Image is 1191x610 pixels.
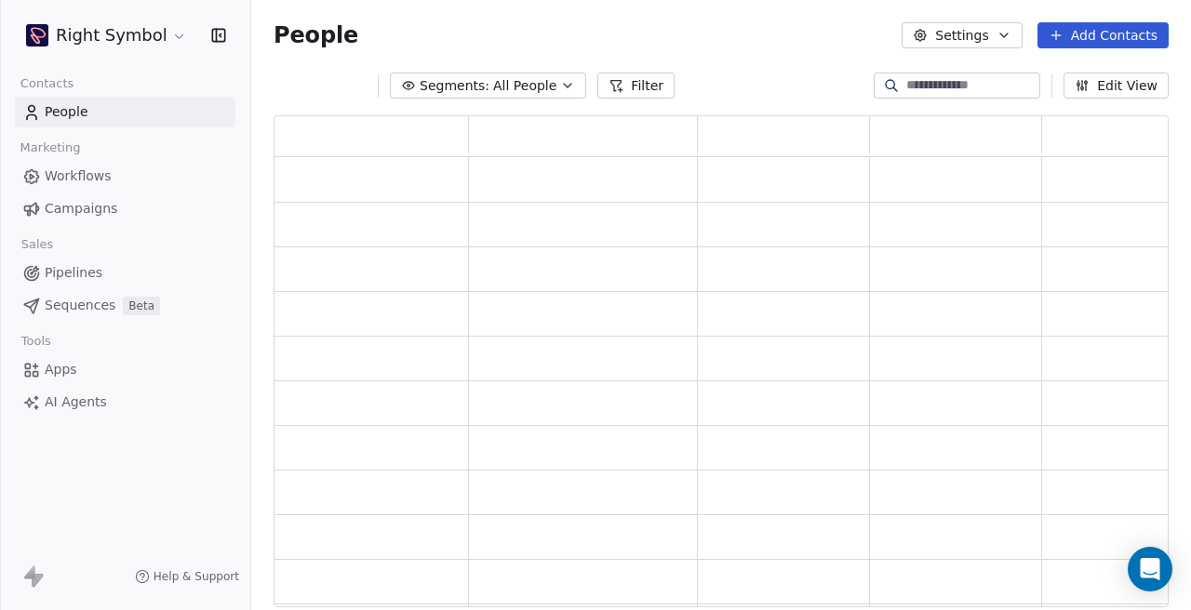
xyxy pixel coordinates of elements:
[1064,73,1169,99] button: Edit View
[45,166,112,186] span: Workflows
[15,387,235,418] a: AI Agents
[45,263,102,283] span: Pipelines
[15,354,235,385] a: Apps
[1037,22,1169,48] button: Add Contacts
[45,102,88,122] span: People
[22,20,191,51] button: Right Symbol
[13,327,59,355] span: Tools
[135,569,239,584] a: Help & Support
[1128,547,1172,591] div: Open Intercom Messenger
[45,360,77,379] span: Apps
[13,231,61,259] span: Sales
[45,392,107,412] span: AI Agents
[26,24,48,46] img: Untitled%20design.png
[15,258,235,288] a: Pipelines
[420,76,489,96] span: Segments:
[45,199,117,219] span: Campaigns
[902,22,1022,48] button: Settings
[597,73,675,99] button: Filter
[493,76,556,96] span: All People
[15,290,235,321] a: SequencesBeta
[56,23,167,47] span: Right Symbol
[123,297,160,315] span: Beta
[274,21,358,49] span: People
[15,97,235,127] a: People
[15,161,235,192] a: Workflows
[154,569,239,584] span: Help & Support
[15,193,235,224] a: Campaigns
[12,70,82,98] span: Contacts
[45,296,115,315] span: Sequences
[12,134,88,162] span: Marketing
